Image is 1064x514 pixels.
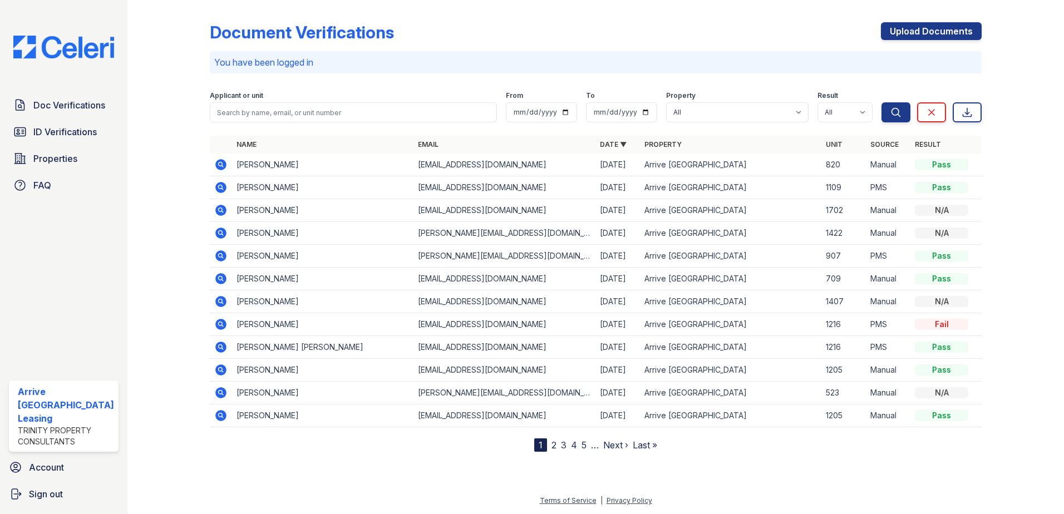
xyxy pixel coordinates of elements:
td: [PERSON_NAME] [PERSON_NAME] [232,336,414,359]
a: Email [418,140,439,149]
td: [EMAIL_ADDRESS][DOMAIN_NAME] [413,268,595,290]
a: Source [870,140,899,149]
td: [EMAIL_ADDRESS][DOMAIN_NAME] [413,404,595,427]
td: 820 [821,154,866,176]
p: You have been logged in [214,56,978,69]
td: 1422 [821,222,866,245]
td: Arrive [GEOGRAPHIC_DATA] [640,359,822,382]
div: Pass [915,410,968,421]
img: CE_Logo_Blue-a8612792a0a2168367f1c8372b55b34899dd931a85d93a1a3d3e32e68fde9ad4.png [4,36,123,58]
div: Arrive [GEOGRAPHIC_DATA] Leasing [18,385,114,425]
span: ID Verifications [33,125,97,139]
td: [PERSON_NAME] [232,268,414,290]
input: Search by name, email, or unit number [210,102,497,122]
td: Manual [866,404,910,427]
div: Pass [915,273,968,284]
td: Arrive [GEOGRAPHIC_DATA] [640,404,822,427]
td: 1205 [821,404,866,427]
td: [PERSON_NAME] [232,199,414,222]
a: 5 [582,439,587,451]
td: 523 [821,382,866,404]
td: 1109 [821,176,866,199]
div: Pass [915,159,968,170]
a: Next › [603,439,628,451]
a: Unit [826,140,843,149]
td: 1407 [821,290,866,313]
td: Arrive [GEOGRAPHIC_DATA] [640,245,822,268]
span: … [591,438,599,452]
td: [EMAIL_ADDRESS][DOMAIN_NAME] [413,313,595,336]
a: 3 [561,439,567,451]
a: 2 [551,439,556,451]
td: Arrive [GEOGRAPHIC_DATA] [640,268,822,290]
td: [PERSON_NAME][EMAIL_ADDRESS][DOMAIN_NAME] [413,245,595,268]
td: Manual [866,222,910,245]
td: Manual [866,382,910,404]
td: [DATE] [595,313,640,336]
td: 1216 [821,313,866,336]
a: Doc Verifications [9,94,119,116]
td: [PERSON_NAME] [232,359,414,382]
a: Last » [633,439,657,451]
td: Arrive [GEOGRAPHIC_DATA] [640,336,822,359]
span: Properties [33,152,77,165]
label: Applicant or unit [210,91,263,100]
label: Result [817,91,838,100]
td: [DATE] [595,176,640,199]
td: Arrive [GEOGRAPHIC_DATA] [640,382,822,404]
td: 1702 [821,199,866,222]
a: Result [915,140,941,149]
td: [EMAIL_ADDRESS][DOMAIN_NAME] [413,290,595,313]
td: [PERSON_NAME] [232,154,414,176]
td: PMS [866,245,910,268]
div: Pass [915,342,968,353]
label: To [586,91,595,100]
td: Manual [866,290,910,313]
a: ID Verifications [9,121,119,143]
div: 1 [534,438,547,452]
label: From [506,91,523,100]
td: [DATE] [595,222,640,245]
td: Manual [866,268,910,290]
td: [DATE] [595,382,640,404]
td: [EMAIL_ADDRESS][DOMAIN_NAME] [413,176,595,199]
div: Pass [915,364,968,375]
td: [PERSON_NAME] [232,382,414,404]
td: 709 [821,268,866,290]
a: Properties [9,147,119,170]
div: | [600,496,603,505]
td: [PERSON_NAME] [232,245,414,268]
td: [PERSON_NAME] [232,313,414,336]
td: [PERSON_NAME] [232,404,414,427]
td: [PERSON_NAME] [232,222,414,245]
td: PMS [866,336,910,359]
td: PMS [866,176,910,199]
td: [DATE] [595,154,640,176]
td: [PERSON_NAME] [232,290,414,313]
td: Manual [866,154,910,176]
div: N/A [915,296,968,307]
td: Manual [866,359,910,382]
td: [PERSON_NAME] [232,176,414,199]
span: Doc Verifications [33,98,105,112]
td: 1216 [821,336,866,359]
span: FAQ [33,179,51,192]
div: N/A [915,228,968,239]
td: [EMAIL_ADDRESS][DOMAIN_NAME] [413,336,595,359]
a: Name [237,140,257,149]
td: Arrive [GEOGRAPHIC_DATA] [640,199,822,222]
td: Arrive [GEOGRAPHIC_DATA] [640,290,822,313]
a: 4 [571,439,577,451]
td: [DATE] [595,268,640,290]
td: [DATE] [595,404,640,427]
td: PMS [866,313,910,336]
td: Arrive [GEOGRAPHIC_DATA] [640,313,822,336]
td: 1205 [821,359,866,382]
span: Sign out [29,487,63,501]
a: Sign out [4,483,123,505]
div: Fail [915,319,968,330]
td: Arrive [GEOGRAPHIC_DATA] [640,154,822,176]
td: [PERSON_NAME][EMAIL_ADDRESS][DOMAIN_NAME] [413,382,595,404]
div: Trinity Property Consultants [18,425,114,447]
td: [EMAIL_ADDRESS][DOMAIN_NAME] [413,199,595,222]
